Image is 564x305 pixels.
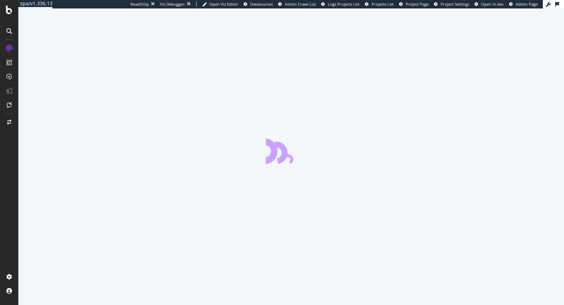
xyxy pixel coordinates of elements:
[209,1,238,7] span: Open Viz Editor
[516,1,538,7] span: Admin Page
[399,1,429,7] a: Project Page
[160,1,185,7] div: Viz Debugger:
[372,1,394,7] span: Projects List
[474,1,504,7] a: Open in dev
[328,1,360,7] span: Logs Projects List
[509,1,538,7] a: Admin Page
[434,1,469,7] a: Project Settings
[278,1,316,7] a: Admin Crawl List
[321,1,360,7] a: Logs Projects List
[406,1,429,7] span: Project Page
[266,138,317,164] div: animation
[441,1,469,7] span: Project Settings
[365,1,394,7] a: Projects List
[244,1,273,7] a: Datasources
[481,1,504,7] span: Open in dev
[285,1,316,7] span: Admin Crawl List
[250,1,273,7] span: Datasources
[130,1,149,7] div: ReadOnly:
[202,1,238,7] a: Open Viz Editor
